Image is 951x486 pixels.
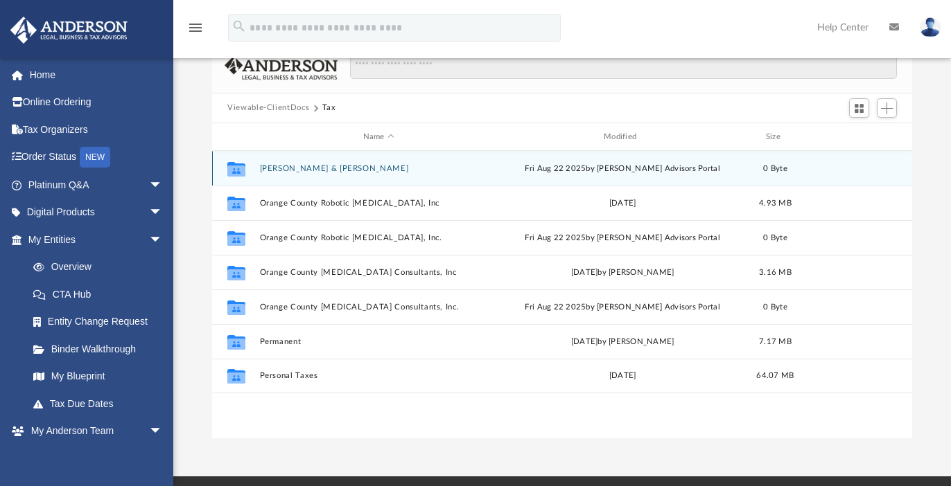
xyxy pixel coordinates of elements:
[759,269,792,276] span: 3.16 MB
[227,102,309,114] button: Viewable-ClientDocs
[503,131,742,143] div: Modified
[6,17,132,44] img: Anderson Advisors Platinum Portal
[504,336,742,348] div: [DATE] by [PERSON_NAME]
[748,131,803,143] div: Size
[504,267,742,279] div: [DATE] by [PERSON_NAME]
[10,199,184,226] a: Digital Productsarrow_drop_down
[10,89,184,116] a: Online Ordering
[19,253,184,281] a: Overview
[10,143,184,172] a: Order StatusNEW
[19,390,184,417] a: Tax Due Dates
[19,335,184,363] a: Binder Walkthrough
[187,26,204,36] a: menu
[757,372,794,380] span: 64.07 MB
[759,199,792,207] span: 4.93 MB
[10,226,184,253] a: My Entitiesarrow_drop_down
[260,268,498,277] button: Orange County [MEDICAL_DATA] Consultants, Inc
[149,226,177,254] span: arrow_drop_down
[259,131,498,143] div: Name
[809,131,906,143] div: id
[149,171,177,199] span: arrow_drop_down
[10,116,184,143] a: Tax Organizers
[504,232,742,244] div: Fri Aug 22 2025 by [PERSON_NAME] Advisors Portal
[149,199,177,227] span: arrow_drop_down
[260,372,498,381] button: Personal Taxes
[504,163,742,175] div: Fri Aug 22 2025 by [PERSON_NAME] Advisors Portal
[504,301,742,314] div: Fri Aug 22 2025 by [PERSON_NAME] Advisors Portal
[10,61,184,89] a: Home
[504,197,742,210] div: [DATE]
[260,199,498,208] button: Orange County Robotic [MEDICAL_DATA], Inc
[260,233,498,242] button: Orange County Robotic [MEDICAL_DATA], Inc.
[260,164,498,173] button: [PERSON_NAME] & [PERSON_NAME]
[149,417,177,446] span: arrow_drop_down
[19,280,184,308] a: CTA Hub
[920,17,941,37] img: User Pic
[260,303,498,312] button: Orange County [MEDICAL_DATA] Consultants, Inc.
[232,19,247,34] i: search
[849,98,870,118] button: Switch to Grid View
[877,98,898,118] button: Add
[212,151,912,438] div: grid
[322,102,336,114] button: Tax
[260,337,498,346] button: Permanent
[763,303,787,311] span: 0 Byte
[19,308,184,336] a: Entity Change Request
[350,53,897,79] input: Search files and folders
[19,363,177,390] a: My Blueprint
[80,147,110,168] div: NEW
[763,165,787,172] span: 0 Byte
[10,171,184,199] a: Platinum Q&Aarrow_drop_down
[10,417,177,445] a: My Anderson Teamarrow_drop_down
[759,338,792,345] span: 7.17 MB
[187,19,204,36] i: menu
[218,131,253,143] div: id
[504,370,742,383] div: [DATE]
[763,234,787,242] span: 0 Byte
